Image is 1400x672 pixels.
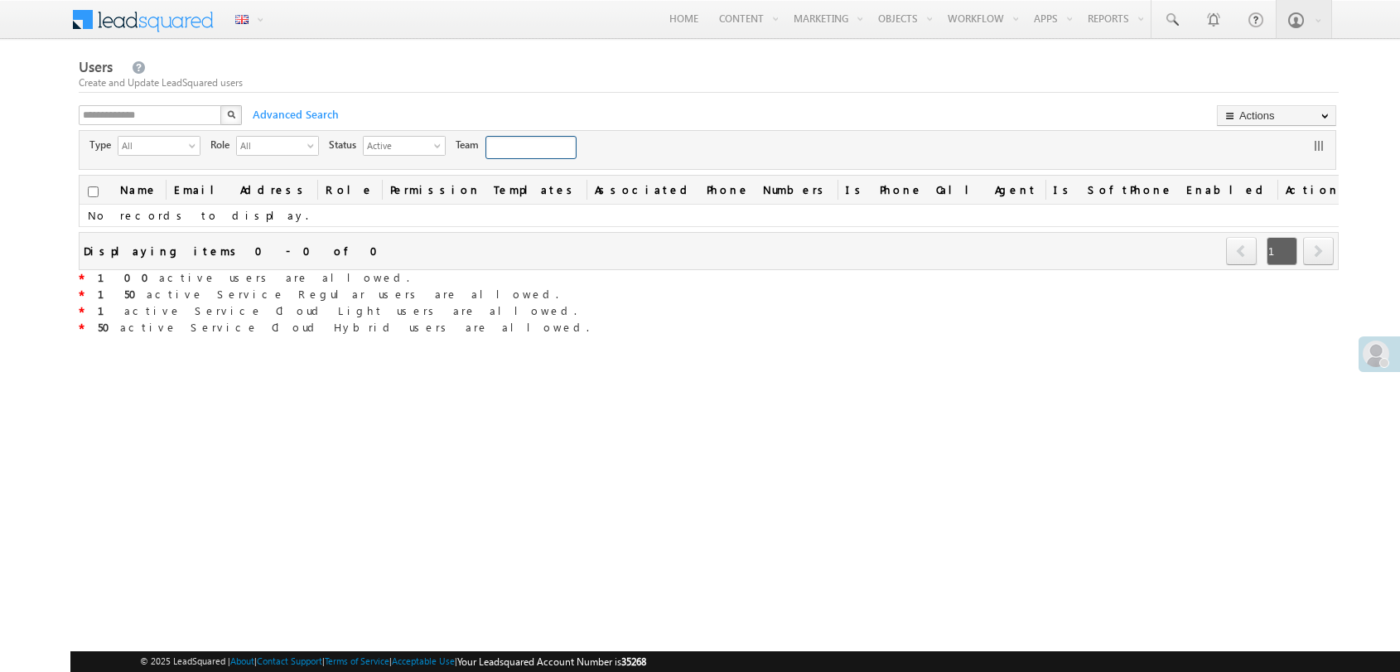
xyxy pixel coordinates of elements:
a: Is SoftPhone Enabled [1045,176,1277,204]
span: 35268 [621,655,646,668]
span: select [307,141,321,150]
a: Role [317,176,382,204]
a: Associated Phone Numbers [587,176,838,204]
span: active Service Cloud Light users are allowed. [84,303,577,317]
span: All [118,137,186,153]
span: select [189,141,202,150]
span: Status [329,138,363,152]
div: Create and Update LeadSquared users [79,75,1339,90]
img: Search [227,110,235,118]
span: Advanced Search [244,107,344,122]
a: Contact Support [257,655,322,666]
span: active Service Cloud Hybrid users are allowed. [84,320,589,334]
a: prev [1226,239,1258,265]
span: prev [1226,237,1257,265]
span: Team [456,138,485,152]
span: active users are allowed. [84,270,409,284]
div: Displaying items 0 - 0 of 0 [84,241,388,260]
strong: 150 [98,287,147,301]
a: Acceptable Use [392,655,455,666]
span: Permission Templates [382,176,587,204]
button: Actions [1217,105,1336,126]
td: No records to display. [80,205,1359,227]
a: next [1303,239,1334,265]
span: Your Leadsquared Account Number is [457,655,646,668]
span: Users [79,57,113,76]
a: Email Address [166,176,317,204]
strong: 1 [98,303,124,317]
span: 1 [1267,237,1297,265]
span: Actions [1277,176,1359,204]
strong: 100 [98,270,159,284]
span: All [237,137,305,153]
span: © 2025 LeadSquared | | | | | [140,654,646,670]
span: active Service Regular users are allowed. [84,287,558,301]
a: Terms of Service [325,655,389,666]
a: Name [112,176,166,204]
span: next [1303,237,1334,265]
span: select [434,141,447,150]
span: Active [364,137,432,153]
span: Role [210,138,236,152]
span: Type [89,138,118,152]
strong: 50 [98,320,120,334]
a: Is Phone Call Agent [838,176,1045,204]
a: About [230,655,254,666]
